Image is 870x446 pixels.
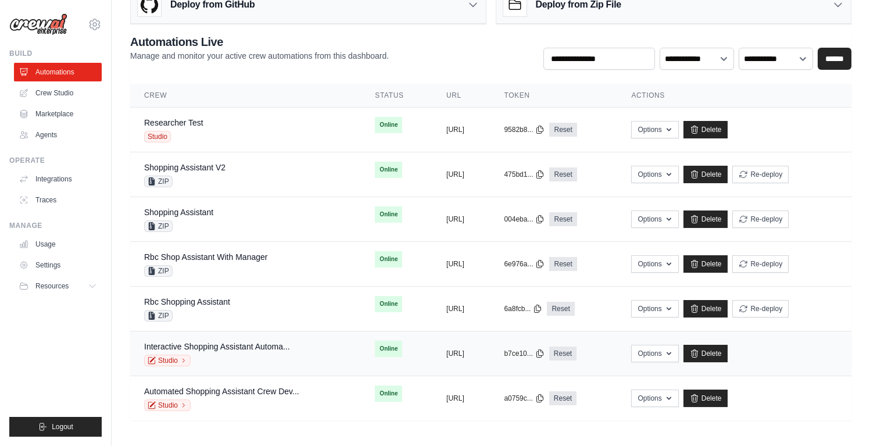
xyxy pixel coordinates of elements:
span: Online [375,206,402,223]
button: Options [631,210,678,228]
th: Token [490,84,617,108]
a: Reset [549,212,577,226]
span: ZIP [144,265,173,277]
button: 475bd1... [504,170,545,179]
a: Crew Studio [14,84,102,102]
button: Resources [14,277,102,295]
th: Actions [617,84,851,108]
a: Automated Shopping Assistant Crew Dev... [144,387,299,396]
p: Manage and monitor your active crew automations from this dashboard. [130,50,389,62]
a: Agents [14,126,102,144]
th: Status [361,84,432,108]
button: Options [631,390,678,407]
span: Online [375,117,402,133]
a: Shopping Assistant [144,208,213,217]
a: Shopping Assistant V2 [144,163,225,172]
button: Options [631,300,678,317]
h2: Automations Live [130,34,389,50]
a: Delete [683,210,728,228]
button: a0759c... [504,394,544,403]
th: URL [432,84,490,108]
a: Delete [683,390,728,407]
button: 6e976a... [504,259,545,269]
img: Logo [9,13,67,35]
a: Interactive Shopping Assistant Automa... [144,342,290,351]
button: 9582b8... [504,125,545,134]
button: 004eba... [504,215,545,224]
button: Re-deploy [732,166,789,183]
button: Options [631,345,678,362]
span: ZIP [144,220,173,232]
a: Rbc Shop Assistant With Manager [144,252,267,262]
a: Reset [549,347,577,361]
a: Marketplace [14,105,102,123]
span: ZIP [144,176,173,187]
button: Logout [9,417,102,437]
button: b7ce10... [504,349,544,358]
span: Online [375,296,402,312]
div: Manage [9,221,102,230]
a: Reset [547,302,574,316]
a: Delete [683,166,728,183]
button: Options [631,121,678,138]
a: Reset [549,167,577,181]
button: 6a8fcb... [504,304,542,313]
a: Usage [14,235,102,254]
iframe: Chat Widget [812,390,870,446]
button: Re-deploy [732,255,789,273]
span: Online [375,341,402,357]
button: Options [631,255,678,273]
a: Delete [683,255,728,273]
span: Resources [35,281,69,291]
a: Rbc Shopping Assistant [144,297,230,306]
span: Studio [144,131,171,142]
a: Reset [549,391,577,405]
a: Settings [14,256,102,274]
span: ZIP [144,310,173,322]
span: Logout [52,422,73,431]
a: Studio [144,355,191,366]
a: Reset [549,257,577,271]
a: Researcher Test [144,118,203,127]
a: Traces [14,191,102,209]
a: Delete [683,121,728,138]
span: Online [375,251,402,267]
div: Operate [9,156,102,165]
button: Re-deploy [732,300,789,317]
span: Online [375,386,402,402]
a: Delete [683,345,728,362]
a: Integrations [14,170,102,188]
button: Re-deploy [732,210,789,228]
a: Studio [144,399,191,411]
button: Options [631,166,678,183]
a: Delete [683,300,728,317]
th: Crew [130,84,361,108]
a: Reset [549,123,577,137]
div: Build [9,49,102,58]
a: Automations [14,63,102,81]
span: Online [375,162,402,178]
